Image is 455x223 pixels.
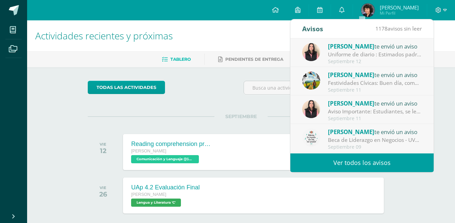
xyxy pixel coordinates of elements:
[328,128,374,136] span: [PERSON_NAME]
[328,99,374,107] span: [PERSON_NAME]
[380,4,419,11] span: [PERSON_NAME]
[88,81,165,94] a: todas las Actividades
[99,190,107,198] div: 26
[131,184,200,191] div: UAp 4.2 Evaluación Final
[100,147,106,155] div: 12
[131,141,212,148] div: Reading comprehension practice
[328,127,422,136] div: te envió un aviso
[328,59,422,64] div: Septiembre 12
[328,42,422,51] div: te envió un aviso
[302,72,320,90] img: a257b9d1af4285118f73fe144f089b76.png
[244,81,394,94] input: Busca una actividad próxima aquí...
[225,57,283,62] span: Pendientes de entrega
[361,3,375,17] img: fb7f4a8a6ced8e9f1c1c5ce7ee84e373.png
[380,10,419,16] span: Mi Perfil
[131,199,181,207] span: Lengua y Literatura 'C'
[302,19,323,38] div: Avisos
[375,25,388,32] span: 1178
[328,79,422,87] div: Festividades Cívicas: Buen día, compartimos la información relacionada con las dinámicas cívicas ...
[35,29,173,42] span: Actividades recientes y próximas
[214,113,268,119] span: SEPTIEMBRE
[131,155,199,163] span: Comunicación y Lenguaje (Inglés) 'C'
[131,149,166,153] span: [PERSON_NAME]
[290,153,434,172] a: Ver todos los avisos
[302,43,320,61] img: fca5faf6c1867b7c927b476ec80622fc.png
[302,100,320,118] img: fca5faf6c1867b7c927b476ec80622fc.png
[328,144,422,150] div: Septiembre 09
[328,51,422,58] div: Uniforme de diario : Estimados padres de familia: Les recordamos la importancia de que sus hijos ...
[328,99,422,108] div: te envió un aviso
[328,70,422,79] div: te envió un aviso
[162,54,191,65] a: Tablero
[328,42,374,50] span: [PERSON_NAME]
[328,108,422,115] div: Aviso Importante: Estudiantes, se les informa que el día 12 se abrirá la plataforma Edoo. Deben c...
[218,54,283,65] a: Pendientes de entrega
[375,25,422,32] span: avisos sin leer
[302,129,320,147] img: 6d997b708352de6bfc4edc446c29d722.png
[131,192,166,197] span: [PERSON_NAME]
[328,116,422,122] div: Septiembre 11
[328,87,422,93] div: Septiembre 11
[328,136,422,144] div: Beca de Liderazgo en Negocios - UVG: Buenos días graduandos y familias Reciban un cordial saludo,...
[170,57,191,62] span: Tablero
[99,185,107,190] div: VIE
[100,142,106,147] div: VIE
[328,71,374,79] span: [PERSON_NAME]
